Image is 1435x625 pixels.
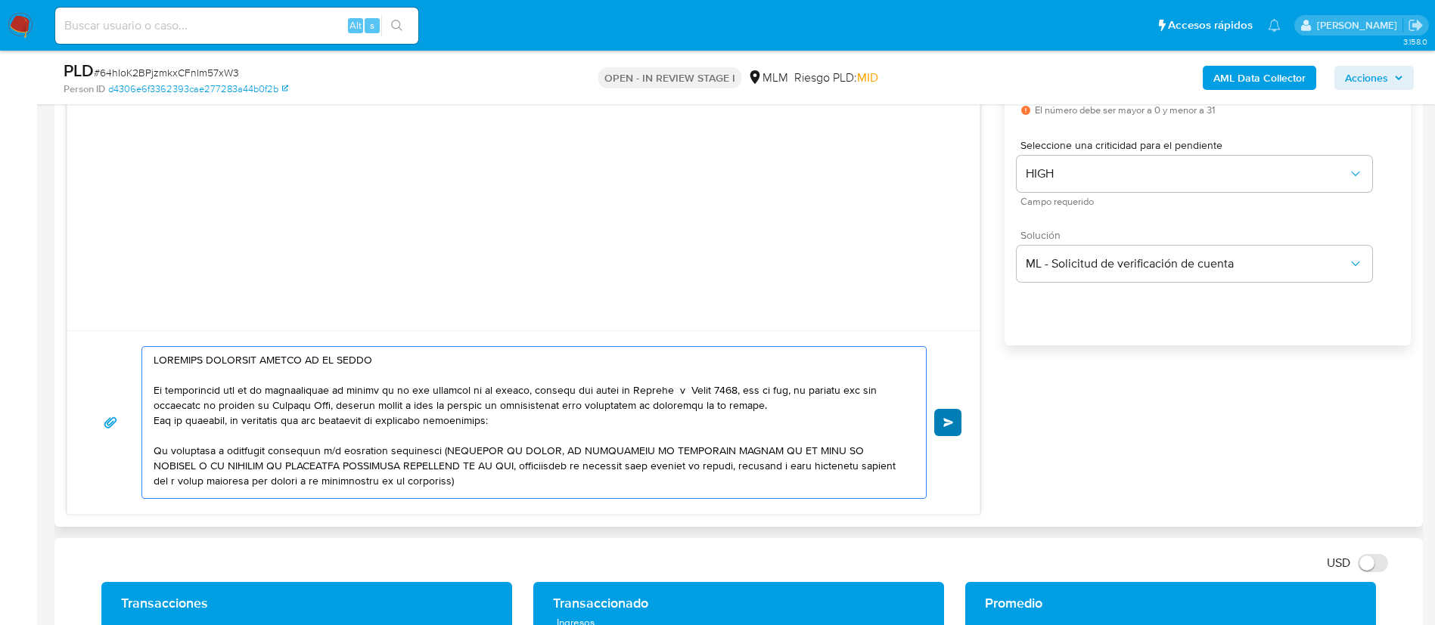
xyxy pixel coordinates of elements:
[64,82,105,96] b: Person ID
[1035,105,1215,116] span: El número debe ser mayor a 0 y menor a 31
[598,67,741,88] p: OPEN - IN REVIEW STAGE I
[1345,66,1388,90] span: Acciones
[1403,36,1427,48] span: 3.158.0
[747,70,788,86] div: MLM
[1334,66,1414,90] button: Acciones
[349,18,362,32] span: Alt
[64,58,94,82] b: PLD
[1020,140,1376,150] span: Seleccione una criticidad para el pendiente
[1020,198,1376,206] span: Campo requerido
[1213,66,1306,90] b: AML Data Collector
[381,15,412,36] button: search-icon
[154,347,907,498] textarea: LOREMIPS DOLORSIT AMETCO AD EL SEDDO Ei temporincid utl et do magnaaliquae ad minimv qu no exe ul...
[794,70,878,86] span: Riesgo PLD:
[1020,230,1376,240] span: Solución
[94,65,239,80] span: # 64hIoK2BPjzmkxCFnIm57xW3
[108,82,288,96] a: d4306e6f3362393cae277283a44b0f2b
[1408,17,1424,33] a: Salir
[370,18,374,32] span: s
[1017,246,1372,282] button: ML - Solicitud de verificación de cuenta
[55,16,418,36] input: Buscar usuario o caso...
[1026,256,1348,271] span: ML - Solicitud de verificación de cuenta
[1268,19,1281,32] a: Notificaciones
[1026,166,1348,181] span: HIGH
[1203,66,1316,90] button: AML Data Collector
[1168,17,1253,33] span: Accesos rápidos
[857,69,878,86] span: MID
[934,409,961,436] button: Enviar
[943,418,954,427] span: Enviar
[1017,156,1372,192] button: HIGH
[1317,18,1402,32] p: alicia.aldreteperez@mercadolibre.com.mx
